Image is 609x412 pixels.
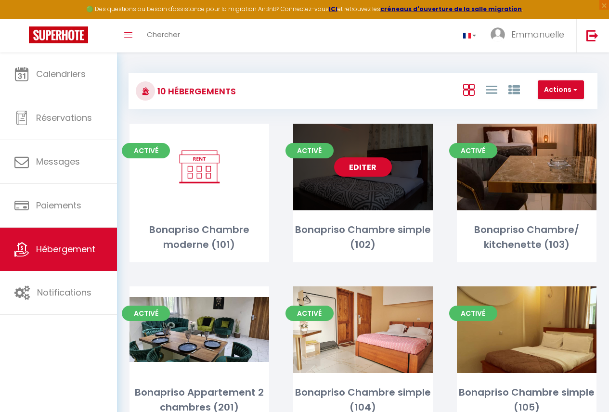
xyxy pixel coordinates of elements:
a: créneaux d'ouverture de la salle migration [380,5,522,13]
span: Chercher [147,29,180,39]
span: Paiements [36,199,81,211]
a: Vue par Groupe [508,81,520,97]
h3: 10 Hébergements [155,80,236,102]
span: Activé [285,143,334,158]
a: ICI [329,5,337,13]
a: Chercher [140,19,187,52]
span: Notifications [37,286,91,298]
img: ... [491,27,505,42]
a: ... Emmanuelle [483,19,576,52]
button: Ouvrir le widget de chat LiveChat [8,4,37,33]
img: logout [586,29,598,41]
span: Activé [122,143,170,158]
div: Bonapriso Chambre/ kitchenette (103) [457,222,596,253]
span: Emmanuelle [511,28,564,40]
span: Hébergement [36,243,95,255]
span: Réservations [36,112,92,124]
a: Vue en Box [463,81,475,97]
a: Editer [334,157,392,177]
img: Super Booking [29,26,88,43]
span: Calendriers [36,68,86,80]
span: Activé [285,306,334,321]
span: Activé [449,306,497,321]
div: Bonapriso Chambre moderne (101) [130,222,269,253]
a: Vue en Liste [486,81,497,97]
button: Actions [538,80,584,100]
span: Activé [449,143,497,158]
span: Activé [122,306,170,321]
span: Messages [36,155,80,167]
div: Bonapriso Chambre simple (102) [293,222,433,253]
